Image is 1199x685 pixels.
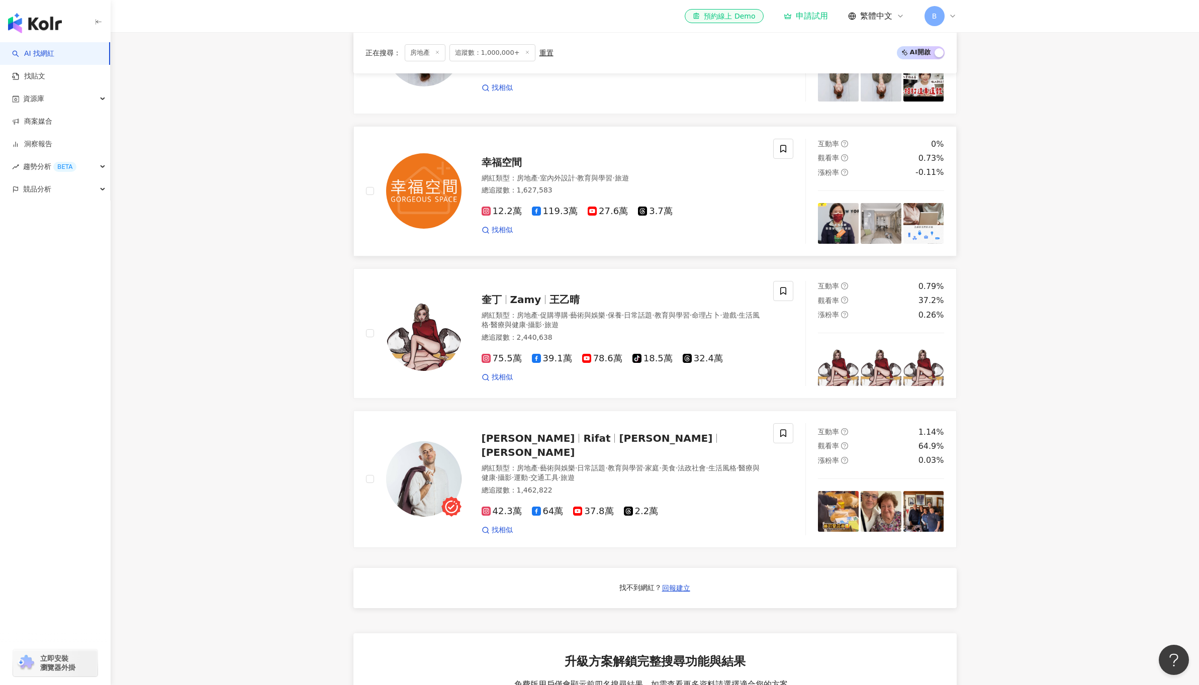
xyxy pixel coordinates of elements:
span: 交通工具 [530,473,559,481]
div: 1.14% [918,427,944,438]
div: 總追蹤數 ： 2,440,638 [482,333,762,343]
div: 37.2% [918,295,944,306]
span: question-circle [841,140,848,147]
span: question-circle [841,282,848,289]
span: 32.4萬 [683,353,723,364]
span: 房地產 [405,44,445,61]
span: 藝術與娛樂 [540,464,575,472]
img: post-image [861,491,901,532]
span: 美食 [662,464,676,472]
span: 房地產 [517,311,538,319]
span: · [528,473,530,481]
span: · [542,321,544,329]
a: 找相似 [482,372,513,382]
a: 申請試用 [784,11,828,21]
span: 互動率 [818,140,839,148]
span: 法政社會 [678,464,706,472]
img: post-image [818,203,859,244]
span: 攝影 [498,473,512,481]
span: 奎丁 [482,293,502,306]
span: 遊戲 [722,311,736,319]
span: 119.3萬 [532,206,578,217]
span: · [720,311,722,319]
span: 旅遊 [544,321,559,329]
span: 幸福空間 [482,156,522,168]
span: 家庭 [645,464,659,472]
span: · [643,464,645,472]
span: 資源庫 [23,87,44,110]
span: · [575,464,577,472]
span: question-circle [841,297,848,304]
span: 升級方案解鎖完整搜尋功能與結果 [565,653,746,670]
span: · [659,464,661,472]
div: 網紅類型 ： [482,311,762,330]
span: 旅遊 [561,473,575,481]
div: 預約線上 Demo [693,11,755,21]
span: question-circle [841,442,848,449]
span: 2.2萬 [624,506,659,517]
span: 39.1萬 [532,353,572,364]
div: 0.79% [918,281,944,292]
span: question-circle [841,154,848,161]
div: 64.9% [918,441,944,452]
span: 房地產 [517,174,538,182]
a: 預約線上 Demo [685,9,763,23]
span: 正在搜尋 ： [365,49,401,57]
img: post-image [818,491,859,532]
img: post-image [818,61,859,102]
span: · [526,321,528,329]
span: · [622,311,624,319]
span: 競品分析 [23,178,51,201]
span: 18.5萬 [632,353,673,364]
span: 醫療與健康 [491,321,526,329]
span: · [612,174,614,182]
a: 找相似 [482,225,513,235]
span: · [512,473,514,481]
div: 0% [931,139,944,150]
span: 互動率 [818,282,839,290]
div: 找不到網紅？ [619,583,662,593]
span: rise [12,163,19,170]
span: 攝影 [528,321,542,329]
span: · [496,473,498,481]
span: 教育與學習 [577,174,612,182]
span: [PERSON_NAME] [482,432,575,444]
div: BETA [53,162,76,172]
span: · [706,464,708,472]
span: 日常話題 [624,311,652,319]
span: · [538,174,540,182]
a: 商案媒合 [12,117,52,127]
span: · [538,464,540,472]
span: Rifat [583,432,610,444]
span: · [605,311,607,319]
div: 0.03% [918,455,944,466]
span: 75.5萬 [482,353,522,364]
button: 回報建立 [662,580,691,596]
img: KOL Avatar [386,296,462,371]
div: 總追蹤數 ： 1,627,583 [482,185,762,195]
img: logo [8,13,62,33]
img: post-image [861,345,901,386]
span: · [559,473,561,481]
div: 網紅類型 ： [482,173,762,183]
span: 回報建立 [662,584,690,592]
span: 找相似 [492,83,513,93]
div: -0.11% [915,167,944,178]
span: 37.8萬 [573,506,613,517]
span: [PERSON_NAME] [482,446,575,458]
span: 房地產 [517,464,538,472]
span: 追蹤數：1,000,000+ [449,44,535,61]
div: 重置 [539,49,554,57]
span: 64萬 [532,506,564,517]
img: post-image [861,203,901,244]
a: 找相似 [482,525,513,535]
span: 42.3萬 [482,506,522,517]
span: 生活風格 [708,464,736,472]
img: post-image [861,61,901,102]
span: 觀看率 [818,442,839,450]
span: · [676,464,678,472]
span: 漲粉率 [818,168,839,176]
span: question-circle [841,457,848,464]
a: 找相似 [482,83,513,93]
